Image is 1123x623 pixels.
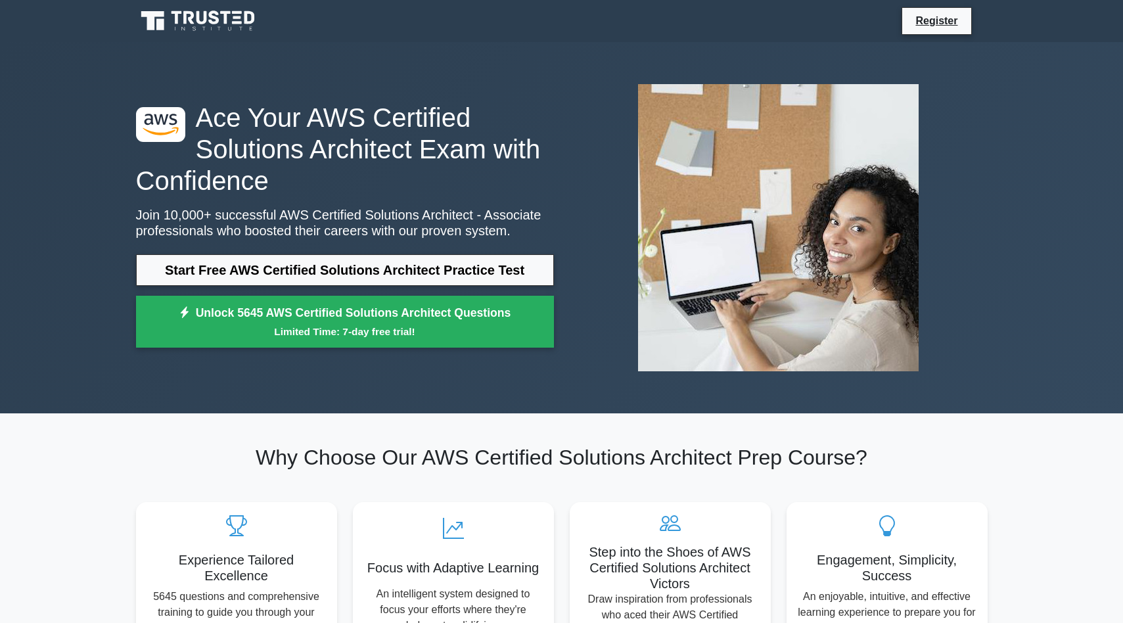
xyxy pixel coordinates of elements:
h5: Engagement, Simplicity, Success [797,552,977,584]
small: Limited Time: 7-day free trial! [152,324,538,339]
p: Join 10,000+ successful AWS Certified Solutions Architect - Associate professionals who boosted t... [136,207,554,239]
h2: Why Choose Our AWS Certified Solutions Architect Prep Course? [136,445,988,470]
h5: Step into the Shoes of AWS Certified Solutions Architect Victors [580,544,760,591]
a: Register [907,12,965,29]
h1: Ace Your AWS Certified Solutions Architect Exam with Confidence [136,102,554,196]
h5: Experience Tailored Excellence [147,552,327,584]
a: Unlock 5645 AWS Certified Solutions Architect QuestionsLimited Time: 7-day free trial! [136,296,554,348]
a: Start Free AWS Certified Solutions Architect Practice Test [136,254,554,286]
h5: Focus with Adaptive Learning [363,560,543,576]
